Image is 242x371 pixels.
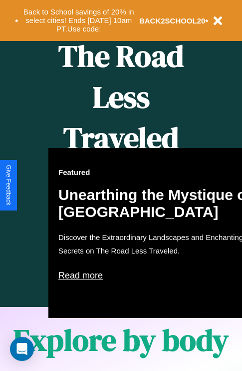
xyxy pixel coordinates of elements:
b: BACK2SCHOOL20 [139,16,206,25]
button: Back to School savings of 20% in select cities! Ends [DATE] 10am PT.Use code: [18,5,139,36]
div: Give Feedback [5,165,12,205]
h1: Explore by body [13,319,229,360]
h1: The Road Less Traveled [48,35,194,159]
div: Open Intercom Messenger [10,337,34,361]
